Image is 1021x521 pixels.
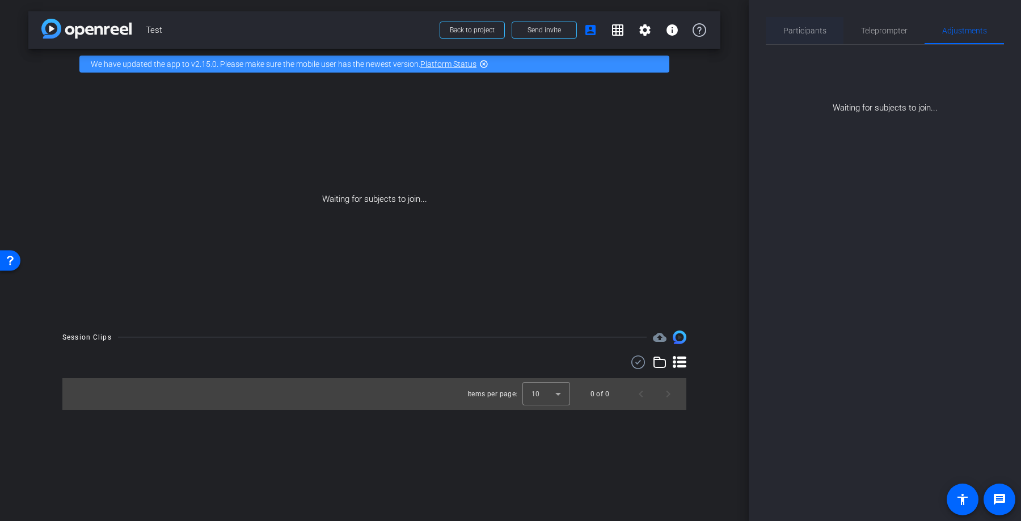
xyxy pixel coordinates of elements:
span: Destinations for your clips [653,331,666,344]
div: We have updated the app to v2.15.0. Please make sure the mobile user has the newest version. [79,56,669,73]
mat-icon: grid_on [611,23,625,37]
span: Adjustments [942,27,987,35]
mat-icon: accessibility [956,493,969,506]
mat-icon: message [993,493,1006,506]
span: Test [146,19,433,41]
button: Back to project [440,22,505,39]
div: Waiting for subjects to join... [28,79,720,319]
div: Session Clips [62,332,112,343]
button: Send invite [512,22,577,39]
span: Send invite [528,26,561,35]
span: Teleprompter [861,27,908,35]
span: Back to project [450,26,495,34]
div: 0 of 0 [590,388,609,400]
img: Session clips [673,331,686,344]
span: Participants [783,27,826,35]
mat-icon: highlight_off [479,60,488,69]
button: Previous page [627,380,655,408]
mat-icon: account_box [584,23,597,37]
img: app-logo [41,19,132,39]
a: Platform Status [420,60,476,69]
button: Next page [655,380,682,408]
mat-icon: cloud_upload [653,331,666,344]
mat-icon: info [665,23,679,37]
div: Items per page: [467,388,518,400]
div: Waiting for subjects to join... [766,45,1004,115]
mat-icon: settings [638,23,652,37]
